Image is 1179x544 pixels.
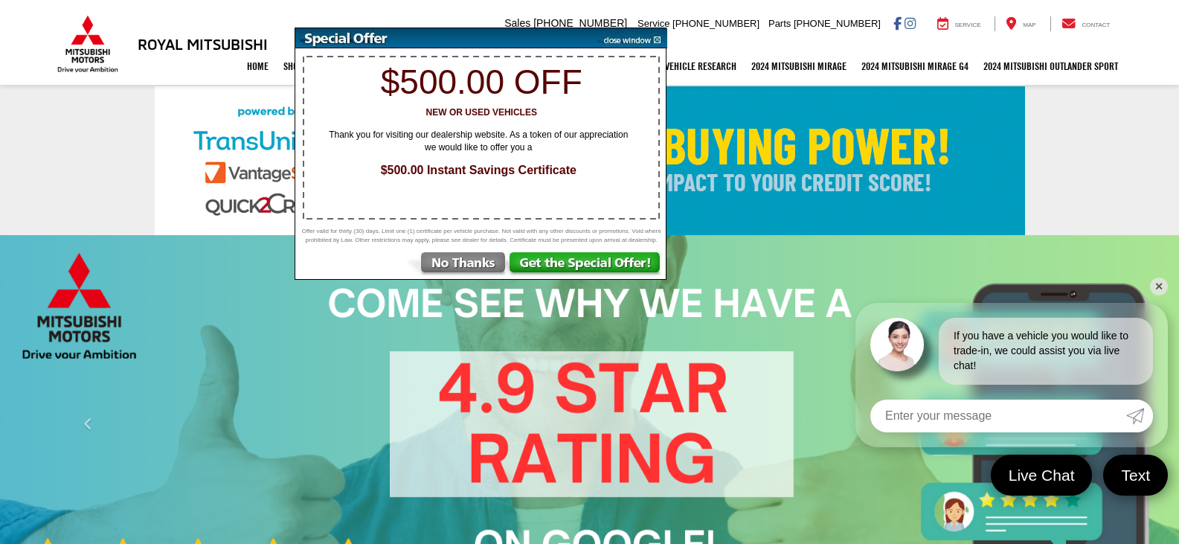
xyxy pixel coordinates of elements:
[1126,400,1153,432] a: Submit
[637,18,669,29] span: Service
[1082,22,1110,28] span: Contact
[905,17,916,29] a: Instagram: Click to visit our Instagram page
[976,48,1125,85] a: 2024 Mitsubishi Outlander SPORT
[276,48,311,85] a: Shop
[405,252,508,279] img: No Thanks, Continue to Website
[854,48,976,85] a: 2024 Mitsubishi Mirage G4
[672,18,759,29] span: [PHONE_NUMBER]
[1103,455,1168,496] a: Text
[926,16,992,31] a: Service
[533,17,627,29] span: [PHONE_NUMBER]
[1023,22,1035,28] span: Map
[768,18,791,29] span: Parts
[893,17,902,29] a: Facebook: Click to visit our Facebook page
[995,16,1047,31] a: Map
[870,318,924,371] img: Agent profile photo
[1001,465,1082,485] span: Live Chat
[504,17,530,29] span: Sales
[303,108,659,118] h3: New or Used Vehicles
[870,400,1126,432] input: Enter your message
[318,129,638,154] span: Thank you for visiting our dealership website. As a token of our appreciation we would like to of...
[955,22,981,28] span: Service
[939,318,1153,385] div: If you have a vehicle you would like to trade-in, we could assist you via live chat!
[155,86,1025,235] img: Check Your Buying Power
[311,162,646,179] span: $500.00 Instant Savings Certificate
[295,28,593,48] img: Special Offer
[592,28,667,48] img: close window
[1050,16,1122,31] a: Contact
[794,18,881,29] span: [PHONE_NUMBER]
[54,15,121,73] img: Mitsubishi
[991,455,1093,496] a: Live Chat
[299,227,664,245] span: Offer valid for thirty (30) days. Limit one (1) certificate per vehicle purchase. Not valid with ...
[1114,465,1157,485] span: Text
[303,63,659,101] h1: $500.00 off
[744,48,854,85] a: 2024 Mitsubishi Mirage
[240,48,276,85] a: Home
[611,48,744,85] a: Mitsubishi Vehicle Research
[138,36,268,52] h3: Royal Mitsubishi
[508,252,666,279] img: Get the Special Offer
